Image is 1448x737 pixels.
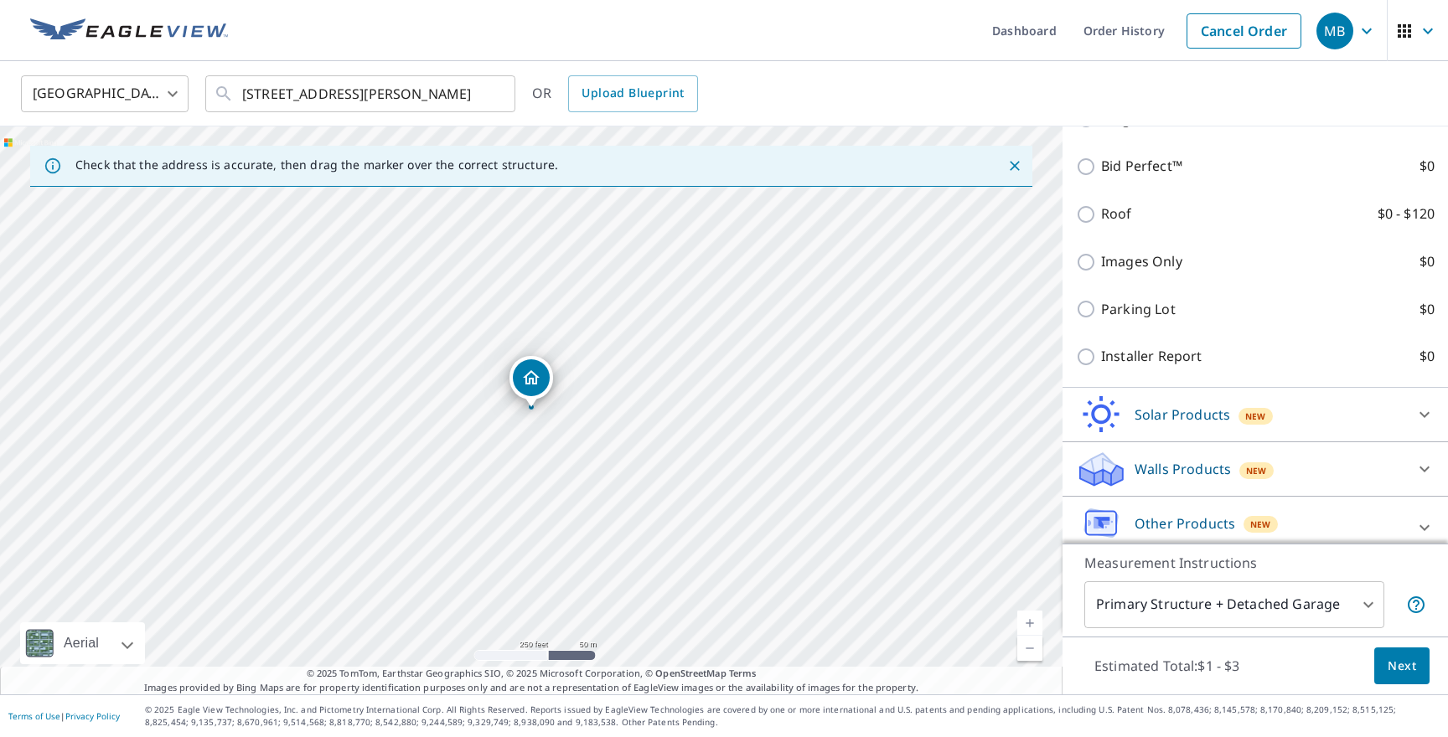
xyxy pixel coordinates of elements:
div: Aerial [20,622,145,664]
p: Parking Lot [1101,299,1176,320]
p: $0 - $120 [1378,204,1435,224]
span: New [1246,464,1267,477]
div: Aerial [59,622,104,664]
a: Upload Blueprint [568,75,697,112]
div: MB [1316,13,1353,49]
a: OpenStreetMap [655,667,726,679]
img: EV Logo [30,18,228,44]
p: Installer Report [1101,346,1202,367]
span: New [1245,410,1266,423]
button: Close [1004,155,1026,177]
input: Search by address or latitude-longitude [242,70,481,117]
p: Other Products [1135,513,1235,533]
a: Privacy Policy [65,710,120,722]
p: $0 [1420,299,1435,320]
div: Solar ProductsNew [1076,394,1435,435]
p: Roof [1101,204,1132,224]
div: Dropped pin, building 1, Residential property, 655 E 122 S Burley, ID 83318 [509,356,553,408]
div: Walls ProductsNew [1076,449,1435,489]
a: Cancel Order [1187,13,1301,49]
div: [GEOGRAPHIC_DATA] [21,70,189,117]
button: Next [1374,647,1430,685]
p: Measurement Instructions [1084,553,1426,573]
a: Terms of Use [8,710,60,722]
span: © 2025 TomTom, Earthstar Geographics SIO, © 2025 Microsoft Corporation, © [307,667,757,681]
p: | [8,711,120,721]
span: New [1250,518,1271,531]
p: Check that the address is accurate, then drag the marker over the correct structure. [75,157,558,173]
p: © 2025 Eagle View Technologies, Inc. and Pictometry International Corp. All Rights Reserved. Repo... [145,703,1440,729]
div: Primary Structure + Detached Garage [1084,581,1384,628]
p: Bid Perfect™ [1101,156,1182,177]
p: $0 [1420,156,1435,177]
p: Walls Products [1135,459,1231,479]
p: Images Only [1101,251,1182,272]
p: $0 [1420,251,1435,272]
span: Upload Blueprint [582,83,684,104]
div: Other ProductsNew [1076,503,1435,551]
a: Current Level 17, Zoom Out [1017,636,1042,661]
p: $0 [1420,346,1435,367]
span: Next [1388,656,1416,677]
a: Terms [729,667,757,679]
div: OR [532,75,698,112]
a: Current Level 17, Zoom In [1017,611,1042,636]
p: Solar Products [1135,405,1230,425]
span: Your report will include the primary structure and a detached garage if one exists. [1406,595,1426,615]
p: Estimated Total: $1 - $3 [1081,647,1253,684]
